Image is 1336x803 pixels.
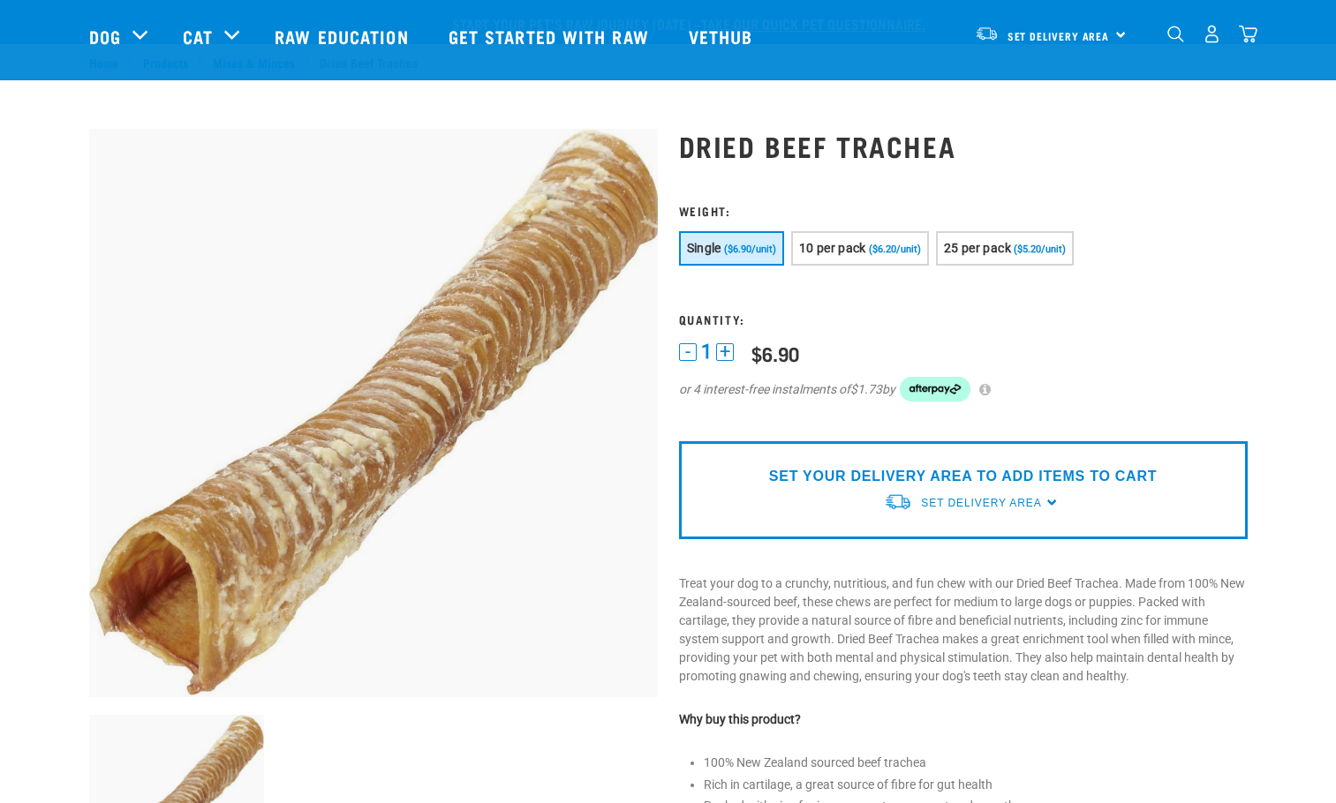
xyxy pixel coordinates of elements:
[869,244,921,255] span: ($6.20/unit)
[791,231,929,266] button: 10 per pack ($6.20/unit)
[89,23,121,49] a: Dog
[751,342,799,364] div: $6.90
[679,343,697,361] button: -
[1203,25,1221,43] img: user.png
[944,241,1011,255] span: 25 per pack
[1167,26,1184,42] img: home-icon-1@2x.png
[1008,33,1110,39] span: Set Delivery Area
[679,712,801,726] strong: Why buy this product?
[716,343,734,361] button: +
[704,776,1248,794] li: Rich in cartilage, a great source of fibre for gut health
[799,241,866,255] span: 10 per pack
[724,244,776,255] span: ($6.90/unit)
[679,231,784,266] button: Single ($6.90/unit)
[431,1,671,71] a: Get started with Raw
[850,380,882,399] span: $1.73
[1239,25,1257,43] img: home-icon@2x.png
[679,377,1248,401] div: or 4 interest-free instalments of by
[679,574,1248,686] p: Treat your dog to a crunchy, nutritious, and fun chew with our Dried Beef Trachea. Made from 100%...
[1014,244,1066,255] span: ($5.20/unit)
[769,466,1157,487] p: SET YOUR DELIVERY AREA TO ADD ITEMS TO CART
[921,497,1041,509] span: Set Delivery Area
[936,231,1074,266] button: 25 per pack ($5.20/unit)
[257,1,430,71] a: Raw Education
[884,492,912,511] img: van-moving.png
[183,23,213,49] a: Cat
[975,26,999,41] img: van-moving.png
[89,129,658,697] img: Trachea
[701,342,712,361] span: 1
[679,204,1248,217] h3: Weight:
[679,130,1248,161] h1: Dried Beef Trachea
[671,1,775,71] a: Vethub
[687,241,721,255] span: Single
[679,312,1248,326] h3: Quantity:
[704,754,1248,772] li: 100% New Zealand sourced beef trachea
[900,377,970,401] img: Afterpay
